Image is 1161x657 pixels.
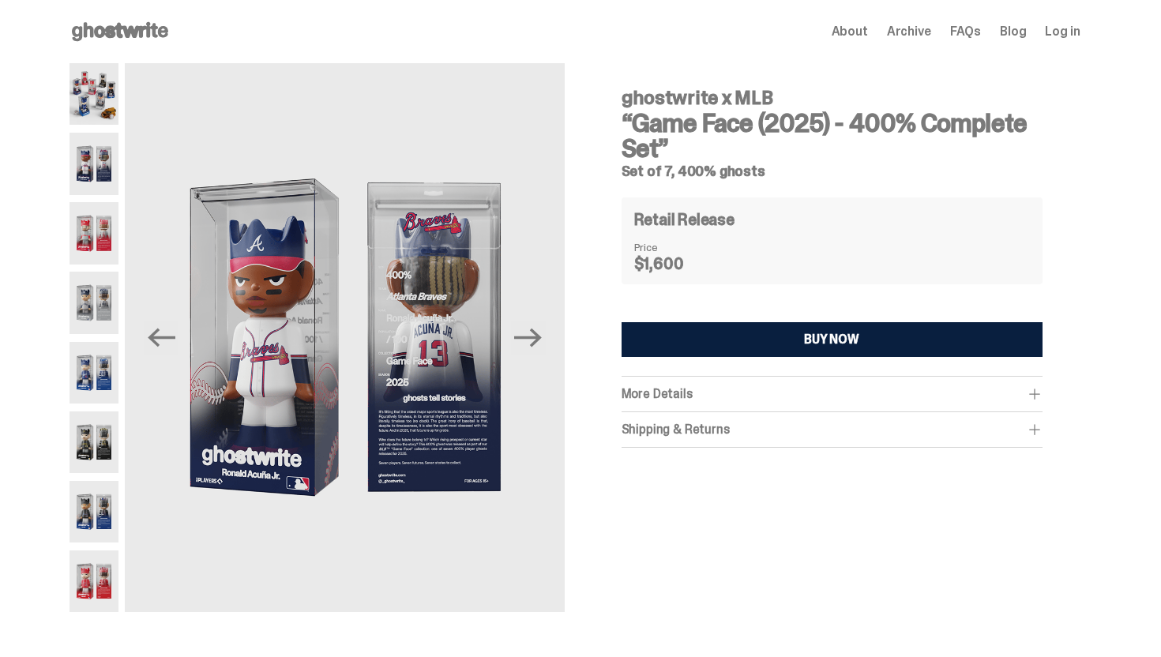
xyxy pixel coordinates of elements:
img: 07-ghostwrite-mlb-game-face-complete-set-juan-soto.png [70,481,119,542]
button: Previous [144,321,178,355]
h4: ghostwrite x MLB [622,88,1043,107]
img: 05-ghostwrite-mlb-game-face-complete-set-shohei-ohtani.png [70,342,119,404]
a: Log in [1045,25,1080,38]
a: Archive [887,25,931,38]
img: 04-ghostwrite-mlb-game-face-complete-set-aaron-judge.png [70,272,119,333]
div: Shipping & Returns [622,422,1043,437]
h4: Retail Release [634,212,735,227]
img: 01-ghostwrite-mlb-game-face-complete-set.png [70,63,119,125]
a: Blog [1000,25,1026,38]
img: 08-ghostwrite-mlb-game-face-complete-set-mike-trout.png [70,550,119,612]
img: 02-ghostwrite-mlb-game-face-complete-set-ronald-acuna-jr.png [70,133,119,194]
h5: Set of 7, 400% ghosts [622,164,1043,178]
dd: $1,600 [634,256,713,272]
a: About [832,25,868,38]
dt: Price [634,242,713,253]
div: BUY NOW [804,333,859,346]
h3: “Game Face (2025) - 400% Complete Set” [622,111,1043,161]
img: 06-ghostwrite-mlb-game-face-complete-set-paul-skenes.png [70,411,119,473]
img: 03-ghostwrite-mlb-game-face-complete-set-bryce-harper.png [70,202,119,264]
button: Next [511,321,546,355]
img: 02-ghostwrite-mlb-game-face-complete-set-ronald-acuna-jr.png [125,63,564,612]
span: More Details [622,385,693,402]
button: BUY NOW [622,322,1043,357]
a: FAQs [950,25,981,38]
